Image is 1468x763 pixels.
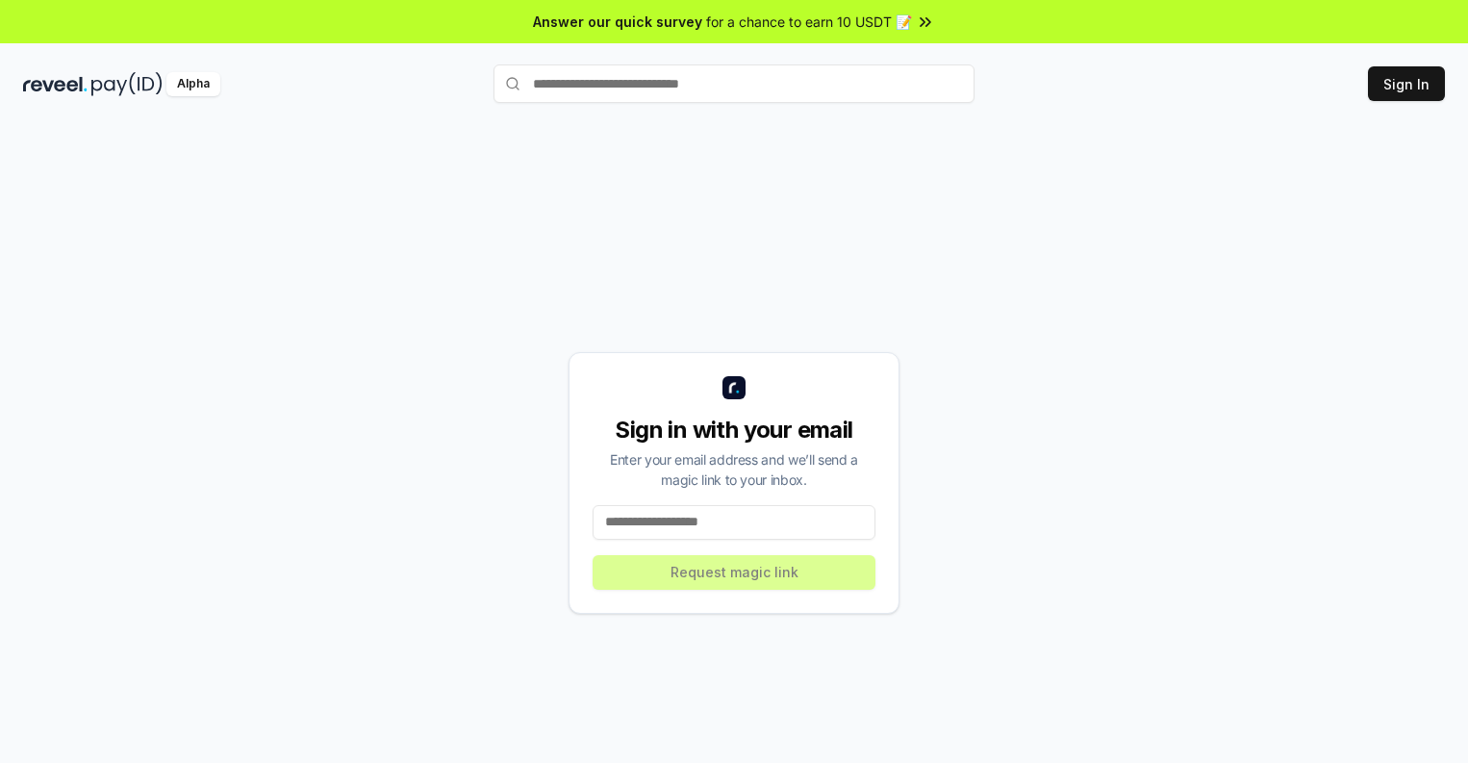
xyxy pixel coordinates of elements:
[166,72,220,96] div: Alpha
[722,376,746,399] img: logo_small
[593,415,875,445] div: Sign in with your email
[1368,66,1445,101] button: Sign In
[533,12,702,32] span: Answer our quick survey
[91,72,163,96] img: pay_id
[593,449,875,490] div: Enter your email address and we’ll send a magic link to your inbox.
[706,12,912,32] span: for a chance to earn 10 USDT 📝
[23,72,88,96] img: reveel_dark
